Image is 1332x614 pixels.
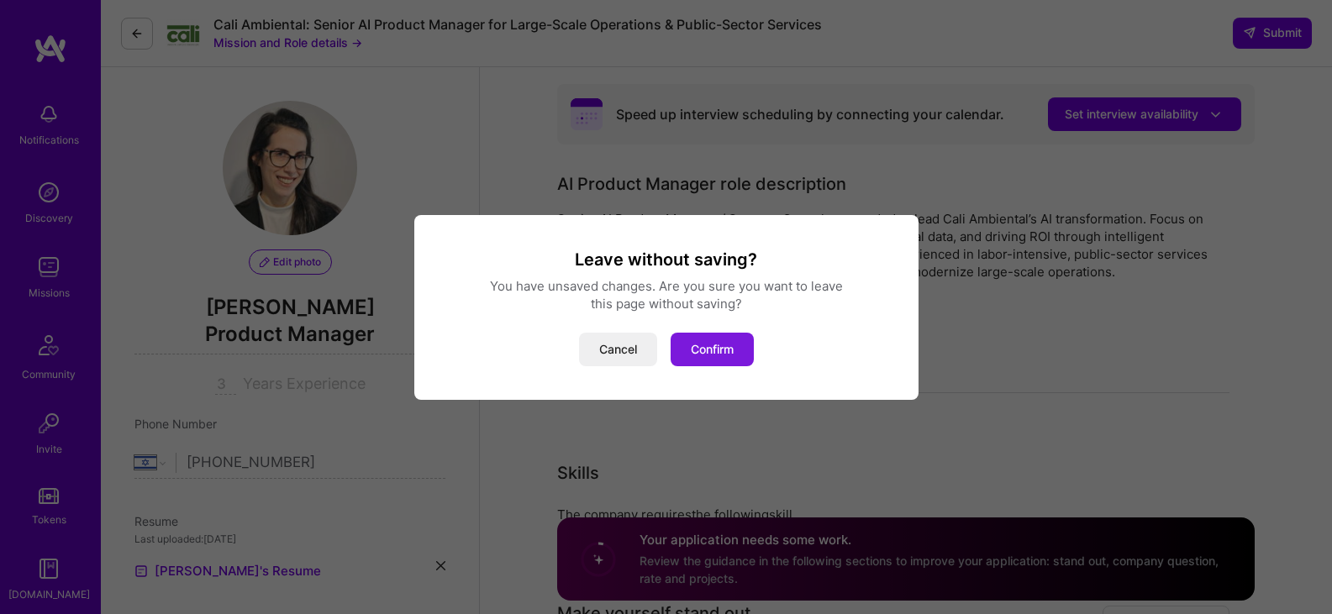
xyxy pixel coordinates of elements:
[579,333,657,366] button: Cancel
[671,333,754,366] button: Confirm
[414,215,919,400] div: modal
[434,295,898,312] div: this page without saving?
[434,249,898,270] h3: Leave without saving?
[434,277,898,295] div: You have unsaved changes. Are you sure you want to leave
